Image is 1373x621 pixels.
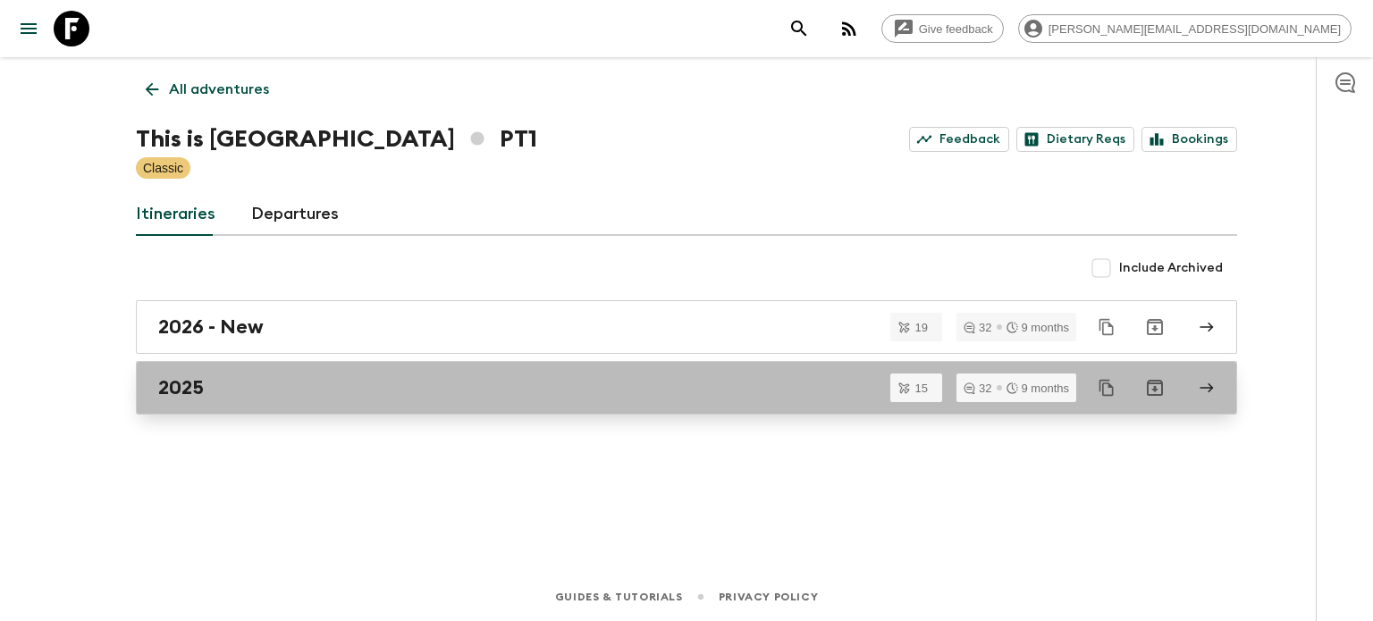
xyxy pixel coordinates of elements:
[964,382,991,394] div: 32
[881,14,1004,43] a: Give feedback
[1039,22,1351,36] span: [PERSON_NAME][EMAIL_ADDRESS][DOMAIN_NAME]
[251,193,339,236] a: Departures
[1016,127,1134,152] a: Dietary Reqs
[555,587,683,607] a: Guides & Tutorials
[1119,259,1223,277] span: Include Archived
[158,376,204,399] h2: 2025
[905,322,939,333] span: 19
[781,11,817,46] button: search adventures
[169,79,269,100] p: All adventures
[1137,309,1173,345] button: Archive
[1007,322,1069,333] div: 9 months
[1091,311,1123,343] button: Duplicate
[11,11,46,46] button: menu
[909,22,1003,36] span: Give feedback
[964,322,991,333] div: 32
[158,315,264,339] h2: 2026 - New
[1141,127,1237,152] a: Bookings
[719,587,818,607] a: Privacy Policy
[1018,14,1352,43] div: [PERSON_NAME][EMAIL_ADDRESS][DOMAIN_NAME]
[1007,382,1069,394] div: 9 months
[143,159,183,177] p: Classic
[1091,372,1123,404] button: Duplicate
[905,382,939,394] span: 15
[136,193,215,236] a: Itineraries
[909,127,1009,152] a: Feedback
[1137,370,1173,406] button: Archive
[136,71,279,107] a: All adventures
[136,361,1237,415] a: 2025
[136,300,1237,354] a: 2026 - New
[136,122,537,157] h1: This is [GEOGRAPHIC_DATA] PT1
